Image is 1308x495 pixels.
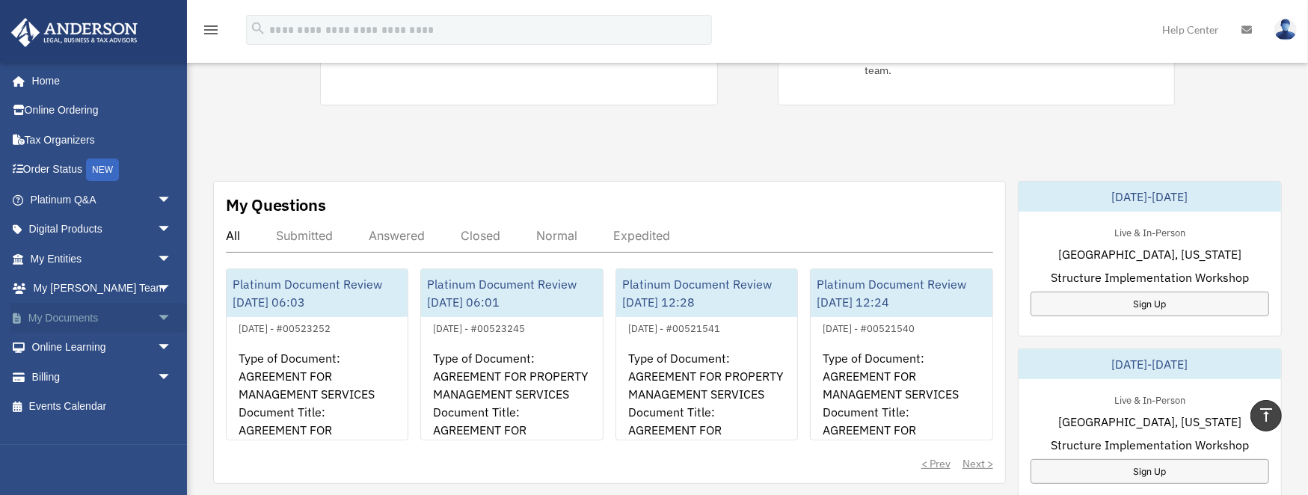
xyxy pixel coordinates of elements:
[10,303,194,333] a: My Documentsarrow_drop_down
[157,244,187,274] span: arrow_drop_down
[276,228,333,243] div: Submitted
[615,268,798,440] a: Platinum Document Review [DATE] 12:28[DATE] - #00521541Type of Document: AGREEMENT FOR PROPERTY M...
[1031,292,1269,316] a: Sign Up
[226,194,326,216] div: My Questions
[227,319,343,335] div: [DATE] - #00523252
[157,362,187,393] span: arrow_drop_down
[10,333,194,363] a: Online Learningarrow_drop_down
[157,274,187,304] span: arrow_drop_down
[202,26,220,39] a: menu
[1102,391,1197,407] div: Live & In-Person
[1257,406,1275,424] i: vertical_align_top
[250,20,266,37] i: search
[10,244,194,274] a: My Entitiesarrow_drop_down
[421,269,602,317] div: Platinum Document Review [DATE] 06:01
[227,337,408,454] div: Type of Document: AGREEMENT FOR MANAGEMENT SERVICES Document Title: AGREEMENT FOR MANAGEMENT SERV...
[1058,245,1241,263] span: [GEOGRAPHIC_DATA], [US_STATE]
[1058,413,1241,431] span: [GEOGRAPHIC_DATA], [US_STATE]
[10,392,194,422] a: Events Calendar
[616,319,732,335] div: [DATE] - #00521541
[1019,349,1281,379] div: [DATE]-[DATE]
[1019,182,1281,212] div: [DATE]-[DATE]
[811,319,927,335] div: [DATE] - #00521540
[157,303,187,333] span: arrow_drop_down
[811,337,992,454] div: Type of Document: AGREEMENT FOR MANAGEMENT SERVICES Document Title: AGREEMENT FOR MANAGEMENT SERV...
[421,319,537,335] div: [DATE] - #00523245
[227,269,408,317] div: Platinum Document Review [DATE] 06:03
[10,185,194,215] a: Platinum Q&Aarrow_drop_down
[226,268,408,440] a: Platinum Document Review [DATE] 06:03[DATE] - #00523252Type of Document: AGREEMENT FOR MANAGEMENT...
[1031,459,1269,484] a: Sign Up
[10,125,194,155] a: Tax Organizers
[202,21,220,39] i: menu
[421,337,602,454] div: Type of Document: AGREEMENT FOR PROPERTY MANAGEMENT SERVICES Document Title: AGREEMENT FOR PROPER...
[86,159,119,181] div: NEW
[10,274,194,304] a: My [PERSON_NAME] Teamarrow_drop_down
[1051,268,1249,286] span: Structure Implementation Workshop
[536,228,577,243] div: Normal
[1250,400,1282,431] a: vertical_align_top
[157,215,187,245] span: arrow_drop_down
[157,185,187,215] span: arrow_drop_down
[1102,224,1197,239] div: Live & In-Person
[613,228,670,243] div: Expedited
[10,66,187,96] a: Home
[157,333,187,363] span: arrow_drop_down
[10,362,194,392] a: Billingarrow_drop_down
[7,18,142,47] img: Anderson Advisors Platinum Portal
[420,268,603,440] a: Platinum Document Review [DATE] 06:01[DATE] - #00523245Type of Document: AGREEMENT FOR PROPERTY M...
[810,268,992,440] a: Platinum Document Review [DATE] 12:24[DATE] - #00521540Type of Document: AGREEMENT FOR MANAGEMENT...
[616,337,797,454] div: Type of Document: AGREEMENT FOR PROPERTY MANAGEMENT SERVICES Document Title: AGREEMENT FOR PROPER...
[10,215,194,245] a: Digital Productsarrow_drop_down
[10,155,194,185] a: Order StatusNEW
[10,96,194,126] a: Online Ordering
[616,269,797,317] div: Platinum Document Review [DATE] 12:28
[226,228,240,243] div: All
[461,228,500,243] div: Closed
[369,228,425,243] div: Answered
[811,269,992,317] div: Platinum Document Review [DATE] 12:24
[1274,19,1297,40] img: User Pic
[1051,436,1249,454] span: Structure Implementation Workshop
